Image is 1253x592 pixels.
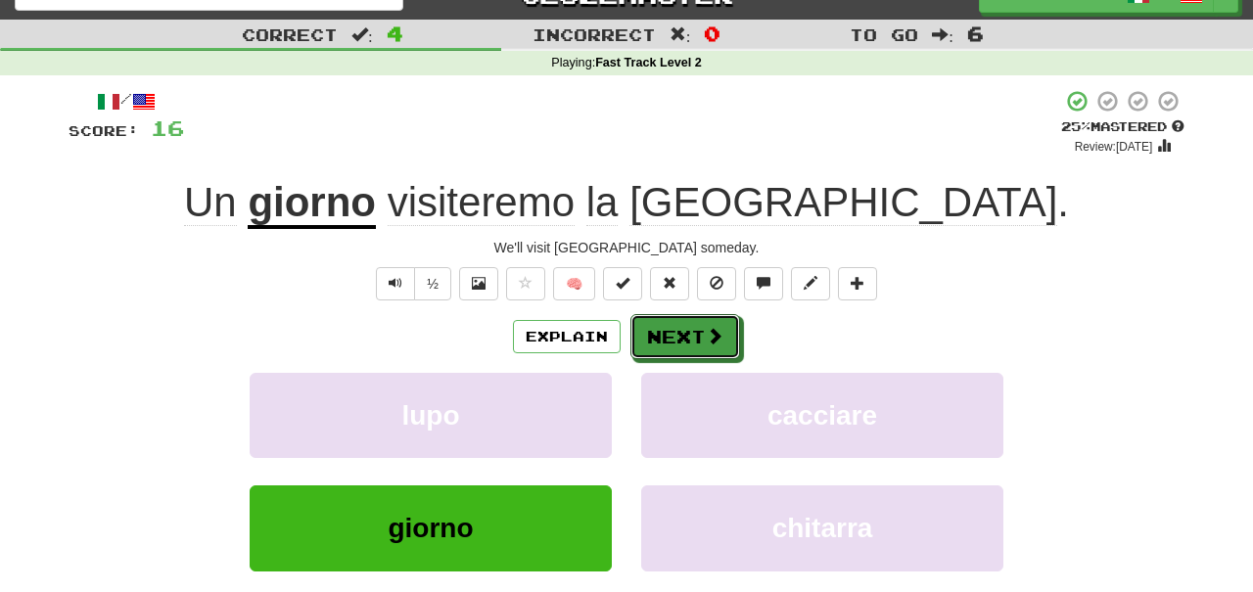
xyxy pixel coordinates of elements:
span: visiteremo [388,179,575,226]
button: 🧠 [553,267,595,300]
button: Ignore sentence (alt+i) [697,267,736,300]
button: Reset to 0% Mastered (alt+r) [650,267,689,300]
span: Incorrect [533,24,656,44]
span: . [376,179,1069,226]
span: : [670,26,691,43]
button: chitarra [641,485,1003,570]
span: 25 % [1061,118,1091,134]
span: giorno [388,513,473,543]
button: Favorite sentence (alt+f) [506,267,545,300]
span: : [932,26,953,43]
span: : [351,26,373,43]
button: Show image (alt+x) [459,267,498,300]
div: Text-to-speech controls [372,267,451,300]
button: cacciare [641,373,1003,458]
small: Review: [DATE] [1075,140,1153,154]
u: giorno [248,179,376,229]
span: Score: [69,122,139,139]
strong: Fast Track Level 2 [595,56,702,69]
button: Explain [513,320,621,353]
div: We'll visit [GEOGRAPHIC_DATA] someday. [69,238,1184,257]
button: Next [630,314,740,359]
button: giorno [250,485,612,570]
div: Mastered [1061,118,1184,136]
span: [GEOGRAPHIC_DATA] [629,179,1057,226]
button: Edit sentence (alt+d) [791,267,830,300]
button: ½ [414,267,451,300]
button: lupo [250,373,612,458]
span: Un [184,179,237,226]
button: Discuss sentence (alt+u) [744,267,783,300]
div: / [69,89,184,114]
span: 6 [967,22,984,45]
span: cacciare [767,400,877,431]
span: 0 [704,22,720,45]
button: Add to collection (alt+a) [838,267,877,300]
span: chitarra [772,513,873,543]
button: Set this sentence to 100% Mastered (alt+m) [603,267,642,300]
span: 16 [151,115,184,140]
span: lupo [401,400,459,431]
span: la [586,179,619,226]
span: To go [850,24,918,44]
span: 4 [387,22,403,45]
button: Play sentence audio (ctl+space) [376,267,415,300]
span: Correct [242,24,338,44]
